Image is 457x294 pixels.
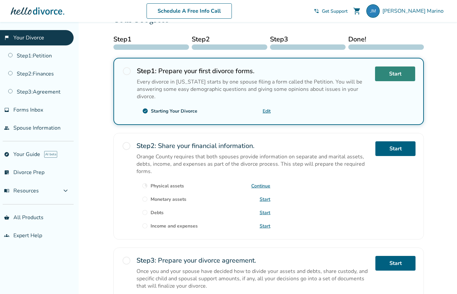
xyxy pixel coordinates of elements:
span: expand_more [62,187,70,195]
span: clock_loader_40 [142,183,148,189]
span: menu_book [4,188,9,193]
span: flag_2 [4,35,9,40]
span: Done! [348,34,424,44]
a: Start [260,223,270,229]
span: radio_button_unchecked [122,141,131,151]
img: jmarino949@gmail.com [366,4,380,18]
div: Income and expenses [151,223,198,229]
h2: Prepare your first divorce forms. [137,66,370,76]
strong: Step 3 : [136,256,156,265]
p: Every divorce in [US_STATE] starts by one spouse filing a form called the Petition. You will be a... [137,78,370,100]
div: Physical assets [151,183,184,189]
span: inbox [4,107,9,113]
span: Step 3 [270,34,346,44]
span: [PERSON_NAME] Marino [382,7,446,15]
h2: Share your financial information. [136,141,370,150]
a: Start [260,209,270,216]
span: Resources [4,187,39,194]
span: radio_button_unchecked [142,223,148,229]
span: Step 1 [113,34,189,44]
span: shopping_cart [353,7,361,15]
p: Once you and your spouse have decided how to divide your assets and debts, share custody, and spe... [136,268,370,290]
span: shopping_basket [4,215,9,220]
span: phone_in_talk [314,8,319,14]
span: check_circle [142,108,148,114]
span: radio_button_unchecked [122,256,131,265]
a: Continue [251,183,270,189]
a: phone_in_talkGet Support [314,8,348,14]
a: Start [260,196,270,202]
p: Orange County requires that both spouses provide information on separate and marital assets, debt... [136,153,370,175]
span: Step 2 [192,34,267,44]
a: Schedule A Free Info Call [147,3,232,19]
div: Debts [151,209,164,216]
a: Edit [263,108,271,114]
a: Start [375,141,416,156]
span: AI beta [44,151,57,158]
strong: Step 1 : [137,66,157,76]
strong: Step 2 : [136,141,156,150]
iframe: Chat Widget [424,262,457,294]
span: radio_button_unchecked [122,66,131,76]
a: Start [375,256,416,271]
span: people [4,125,9,131]
span: explore [4,152,9,157]
div: Monetary assets [151,196,186,202]
span: radio_button_unchecked [142,196,148,202]
span: Get Support [322,8,348,14]
span: list_alt_check [4,170,9,175]
span: Forms Inbox [13,106,43,114]
div: Starting Your Divorce [151,108,197,114]
a: Start [375,66,415,81]
span: groups [4,233,9,238]
span: radio_button_unchecked [142,209,148,215]
h2: Prepare your divorce agreement. [136,256,370,265]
